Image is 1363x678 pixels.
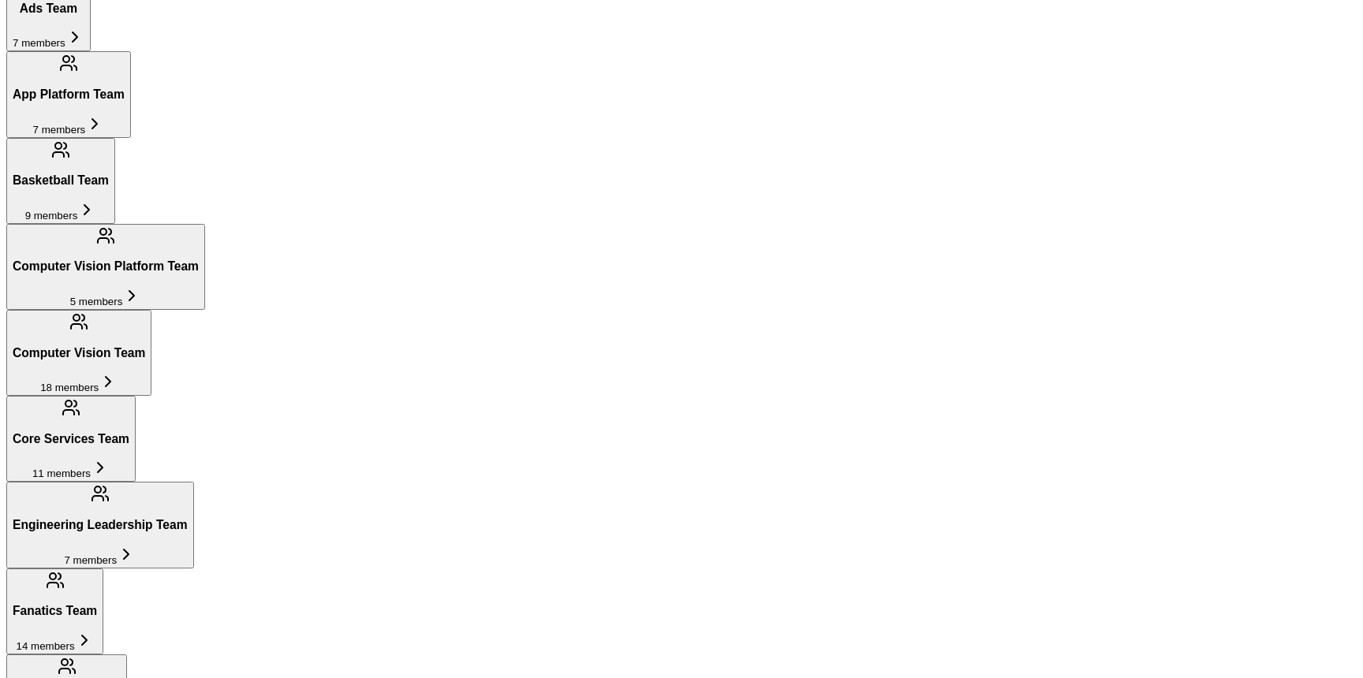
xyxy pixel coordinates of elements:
[70,296,123,307] span: 5 members
[13,37,65,49] span: 7 members
[17,640,75,652] span: 14 members
[6,482,194,568] button: Engineering Leadership Team7 members
[64,554,117,566] span: 7 members
[13,2,84,16] h3: Ads Team
[13,88,125,102] h3: App Platform Team
[25,210,78,222] span: 9 members
[32,468,91,479] span: 11 members
[13,518,188,532] h3: Engineering Leadership Team
[13,432,129,446] h3: Core Services Team
[13,346,145,360] h3: Computer Vision Team
[40,382,99,393] span: 18 members
[33,124,86,136] span: 7 members
[6,138,115,224] button: Basketball Team9 members
[6,568,103,654] button: Fanatics Team14 members
[13,173,109,188] h3: Basketball Team
[6,310,151,396] button: Computer Vision Team18 members
[13,604,97,618] h3: Fanatics Team
[13,259,199,274] h3: Computer Vision Platform Team
[6,224,205,310] button: Computer Vision Platform Team5 members
[6,51,131,137] button: App Platform Team7 members
[6,396,136,482] button: Core Services Team11 members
